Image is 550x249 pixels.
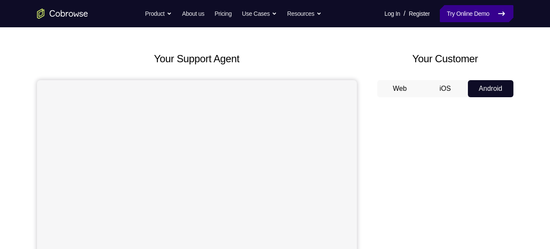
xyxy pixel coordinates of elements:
[468,80,513,97] button: Android
[214,5,231,22] a: Pricing
[37,51,357,67] h2: Your Support Agent
[37,9,88,19] a: Go to the home page
[145,5,172,22] button: Product
[182,5,204,22] a: About us
[440,5,513,22] a: Try Online Demo
[385,5,400,22] a: Log In
[422,80,468,97] button: iOS
[404,9,405,19] span: /
[377,80,423,97] button: Web
[287,5,322,22] button: Resources
[377,51,513,67] h2: Your Customer
[409,5,430,22] a: Register
[242,5,277,22] button: Use Cases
